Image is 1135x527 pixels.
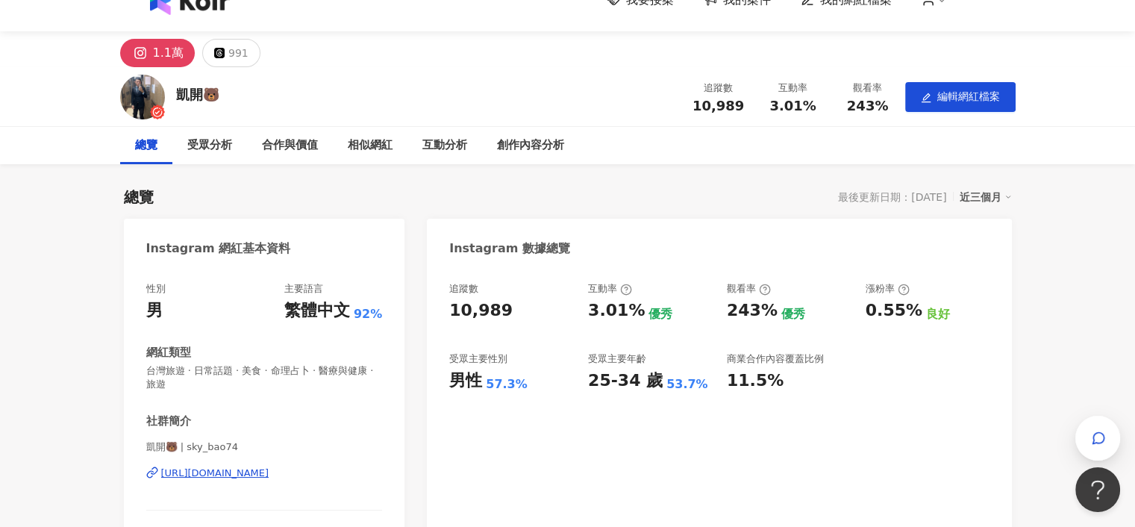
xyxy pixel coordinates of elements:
[838,191,946,203] div: 最後更新日期：[DATE]
[187,137,232,155] div: 受眾分析
[120,39,195,67] button: 1.1萬
[161,467,269,480] div: [URL][DOMAIN_NAME]
[781,306,805,322] div: 優秀
[666,376,708,393] div: 53.7%
[120,75,165,119] img: KOL Avatar
[866,299,922,322] div: 0.55%
[588,369,663,393] div: 25-34 歲
[146,299,163,322] div: 男
[769,99,816,113] span: 3.01%
[146,240,291,257] div: Instagram 網紅基本資料
[176,85,219,104] div: 凱開🐻
[839,81,896,96] div: 觀看率
[146,440,383,454] span: 凱開🐻 | sky_bao74
[866,282,910,296] div: 漲粉率
[727,299,778,322] div: 243%
[1075,467,1120,512] iframe: Help Scout Beacon - Open
[497,137,564,155] div: 創作內容分析
[960,187,1012,207] div: 近三個月
[449,299,513,322] div: 10,989
[449,240,570,257] div: Instagram 數據總覽
[449,352,507,366] div: 受眾主要性別
[588,282,632,296] div: 互動率
[284,282,323,296] div: 主要語言
[926,306,950,322] div: 良好
[905,82,1016,112] button: edit編輯網紅檔案
[449,369,482,393] div: 男性
[422,137,467,155] div: 互動分析
[354,306,382,322] span: 92%
[921,93,931,103] span: edit
[146,414,191,429] div: 社群簡介
[727,352,824,366] div: 商業合作內容覆蓋比例
[765,81,822,96] div: 互動率
[937,90,1000,102] span: 編輯網紅檔案
[146,345,191,361] div: 網紅類型
[648,306,672,322] div: 優秀
[588,299,645,322] div: 3.01%
[727,282,771,296] div: 觀看率
[690,81,747,96] div: 追蹤數
[727,369,784,393] div: 11.5%
[262,137,318,155] div: 合作與價值
[284,299,350,322] div: 繁體中文
[348,137,393,155] div: 相似網紅
[146,364,383,391] span: 台灣旅遊 · 日常話題 · 美食 · 命理占卜 · 醫療與健康 · 旅遊
[847,99,889,113] span: 243%
[146,467,383,480] a: [URL][DOMAIN_NAME]
[692,98,744,113] span: 10,989
[449,282,478,296] div: 追蹤數
[153,43,184,63] div: 1.1萬
[202,39,260,67] button: 991
[486,376,528,393] div: 57.3%
[146,282,166,296] div: 性別
[135,137,157,155] div: 總覽
[588,352,646,366] div: 受眾主要年齡
[124,187,154,208] div: 總覽
[228,43,248,63] div: 991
